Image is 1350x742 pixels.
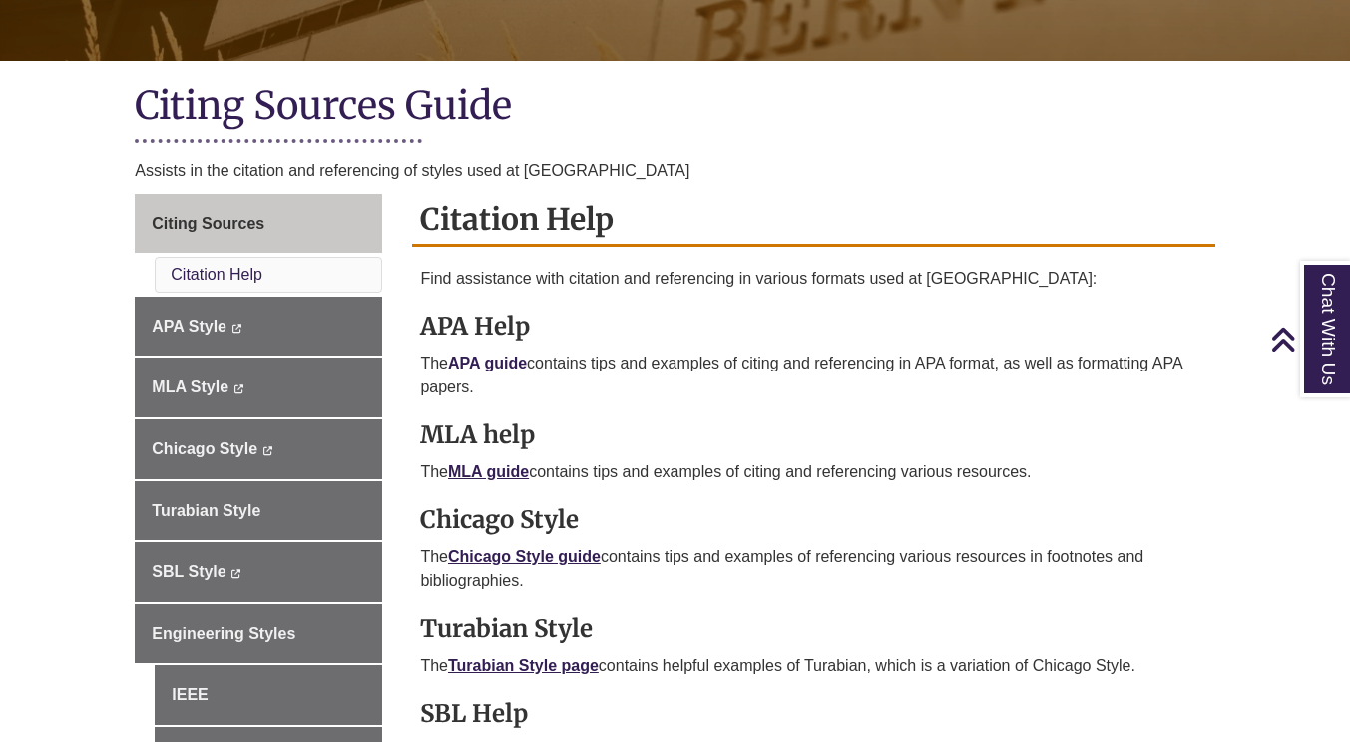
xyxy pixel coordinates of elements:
[420,419,535,450] strong: MLA help
[152,563,225,580] span: SBL Style
[135,297,382,357] a: APA Style
[230,569,241,578] i: This link opens in a new window
[420,698,528,729] strong: SBL Help
[135,194,382,254] a: Citing Sources
[233,384,244,393] i: This link opens in a new window
[420,352,1206,399] p: The contains tips and examples of citing and referencing in APA format, as well as formatting APA...
[230,324,241,333] i: This link opens in a new window
[1270,326,1345,353] a: Back to Top
[448,355,527,371] a: APA guide
[171,266,262,283] a: Citation Help
[262,446,273,455] i: This link opens in a new window
[420,504,579,535] strong: Chicago Style
[135,604,382,664] a: Engineering Styles
[152,440,257,457] span: Chicago Style
[448,657,599,674] a: Turabian Style page
[135,481,382,541] a: Turabian Style
[152,502,260,519] span: Turabian Style
[152,318,226,335] span: APA Style
[152,625,295,642] span: Engineering Styles
[448,548,601,565] a: Chicago Style guide
[135,162,689,179] span: Assists in the citation and referencing of styles used at [GEOGRAPHIC_DATA]
[420,613,593,644] strong: Turabian Style
[420,311,530,342] strong: APA Help
[152,378,228,395] span: MLA Style
[448,463,529,480] a: MLA guide
[152,215,264,232] span: Citing Sources
[420,545,1206,593] p: The contains tips and examples of referencing various resources in footnotes and bibliographies.
[420,460,1206,484] p: The contains tips and examples of citing and referencing various resources.
[135,542,382,602] a: SBL Style
[135,419,382,479] a: Chicago Style
[420,654,1206,678] p: The contains helpful examples of Turabian, which is a variation of Chicago Style.
[135,358,382,417] a: MLA Style
[412,194,1214,247] h2: Citation Help
[420,267,1206,291] p: Find assistance with citation and referencing in various formats used at [GEOGRAPHIC_DATA]:
[155,665,382,725] a: IEEE
[135,81,1214,134] h1: Citing Sources Guide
